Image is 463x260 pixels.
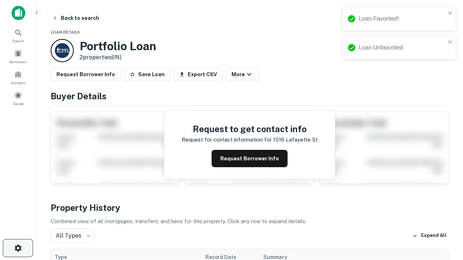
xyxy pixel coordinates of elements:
h4: Buyer Details [51,90,449,103]
a: Search [2,26,34,45]
button: Request Borrower Info [212,150,288,167]
button: Export CSV [173,68,223,81]
a: Contacts [2,68,34,87]
span: Borrowers [9,59,27,65]
h4: Property History [51,201,449,214]
div: All Types [51,229,94,243]
p: 2 properties (IN) [80,53,156,62]
p: Request for contact information for [182,135,272,144]
a: Saved [2,88,34,108]
div: Loan Unfavorited [359,43,446,52]
iframe: Chat Widget [427,202,463,237]
button: Back to search [49,12,102,25]
button: close [448,10,453,17]
span: Contacts [11,80,25,86]
button: close [448,39,453,46]
div: Loan Favorited! [359,14,446,23]
span: Search [12,38,24,44]
a: Borrowers [2,47,34,66]
h3: Portfolio Loan [80,39,156,53]
img: capitalize-icon.png [12,6,25,20]
button: Save Loan [124,68,170,81]
button: More [226,68,259,81]
p: Combined view of all mortgages, transfers, and liens for this property. Click any row to expand d... [51,217,449,226]
button: Request Borrower Info [51,68,121,81]
span: Saved [13,101,24,107]
button: Expand All [411,230,449,241]
p: 1516 lafayette st [273,135,318,144]
span: Loan Details [51,30,80,34]
h4: Request to get contact info [182,122,318,135]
